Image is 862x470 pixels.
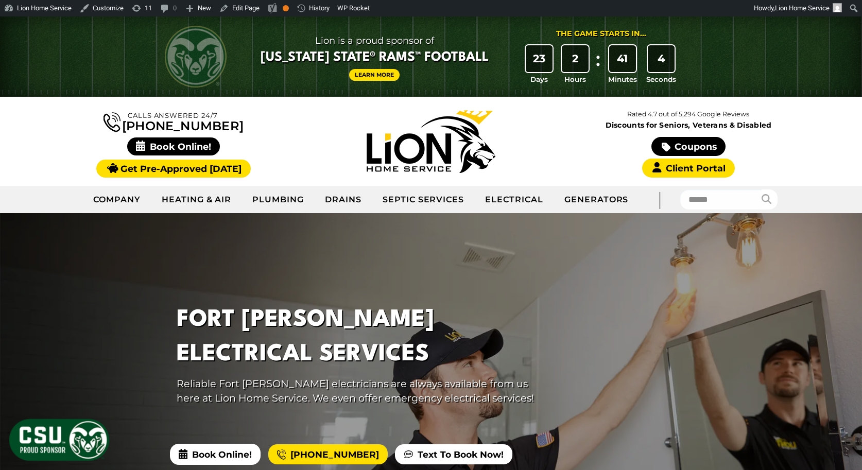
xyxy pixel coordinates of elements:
[642,159,735,178] a: Client Portal
[593,45,604,85] div: :
[170,444,261,464] span: Book Online!
[315,187,372,213] a: Drains
[554,187,639,213] a: Generators
[562,45,589,72] div: 2
[372,187,475,213] a: Septic Services
[367,110,495,173] img: Lion Home Service
[646,74,676,84] span: Seconds
[261,49,489,66] span: [US_STATE] State® Rams™ Football
[395,444,512,465] a: Text To Book Now!
[775,4,830,12] span: Lion Home Service
[530,74,548,84] span: Days
[165,26,227,88] img: CSU Rams logo
[268,444,388,465] a: [PHONE_NUMBER]
[608,74,637,84] span: Minutes
[609,45,636,72] div: 41
[648,45,675,72] div: 4
[526,45,553,72] div: 23
[560,109,817,120] p: Rated 4.7 out of 5,294 Google Reviews
[96,160,250,178] a: Get Pre-Approved [DATE]
[651,137,726,156] a: Coupons
[83,187,151,213] a: Company
[475,187,554,213] a: Electrical
[242,187,315,213] a: Plumbing
[283,5,289,11] div: OK
[151,187,242,213] a: Heating & Air
[8,417,111,462] img: CSU Sponsor Badge
[556,28,646,40] div: The Game Starts in...
[562,121,815,129] span: Discounts for Seniors, Veterans & Disabled
[639,186,680,213] div: |
[177,303,551,372] h1: Fort [PERSON_NAME] Electrical Services
[127,137,220,155] span: Book Online!
[564,74,586,84] span: Hours
[261,32,489,49] span: Lion is a proud sponsor of
[177,376,551,406] p: Reliable Fort [PERSON_NAME] electricians are always available from us here at Lion Home Service. ...
[349,69,400,81] a: Learn More
[104,110,244,132] a: [PHONE_NUMBER]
